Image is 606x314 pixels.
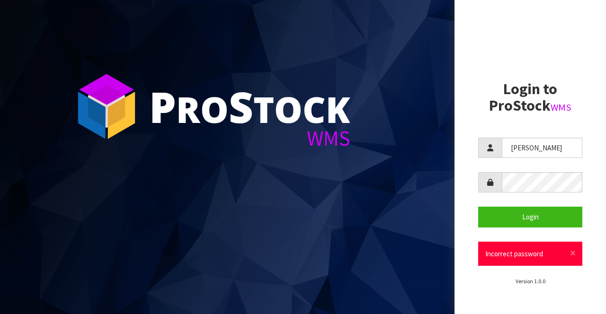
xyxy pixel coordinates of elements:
span: P [149,78,176,135]
input: Username [502,138,582,158]
small: WMS [551,101,571,113]
span: × [570,246,576,260]
img: ProStock Cube [71,71,142,142]
h2: Login to ProStock [478,81,582,114]
span: Incorrect password [485,249,543,258]
button: Login [478,207,582,227]
div: WMS [149,128,350,149]
div: ro tock [149,85,350,128]
span: S [229,78,253,135]
small: Version 1.0.0 [516,278,545,285]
